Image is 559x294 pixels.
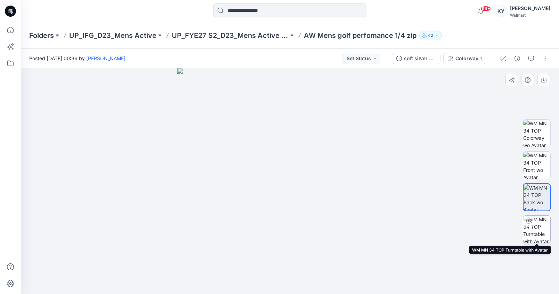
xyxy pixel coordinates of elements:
[480,6,491,11] span: 99+
[455,55,482,62] div: Colorway 1
[172,31,289,40] a: UP_FYE27 S2_D23_Mens Active - IFG
[524,184,550,210] img: WM MN 34 TOP Back wo Avatar
[29,55,125,62] span: Posted [DATE] 00:36 by
[523,152,550,179] img: WM MN 34 TOP Front wo Avatar
[443,53,486,64] button: Colorway 1
[523,216,550,243] img: WM MN 34 TOP Turntable with Avatar
[29,31,54,40] a: Folders
[177,68,403,294] img: eyJhbGciOiJIUzI1NiIsImtpZCI6IjAiLCJzbHQiOiJzZXMiLCJ0eXAiOiJKV1QifQ.eyJkYXRhIjp7InR5cGUiOiJzdG9yYW...
[404,55,436,62] div: soft silver cc (for TD)
[495,5,507,17] div: KY
[428,32,433,39] p: 42
[523,120,550,147] img: WM MN 34 TOP Colorway wo Avatar
[392,53,440,64] button: soft silver cc (for TD)
[69,31,156,40] a: UP_IFG_D23_Mens Active
[512,53,523,64] button: Details
[304,31,416,40] p: AW Mens golf perfomance 1/4 zip
[86,55,125,61] a: [PERSON_NAME]
[510,13,550,18] div: Walmart
[510,4,550,13] div: [PERSON_NAME]
[419,31,442,40] button: 42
